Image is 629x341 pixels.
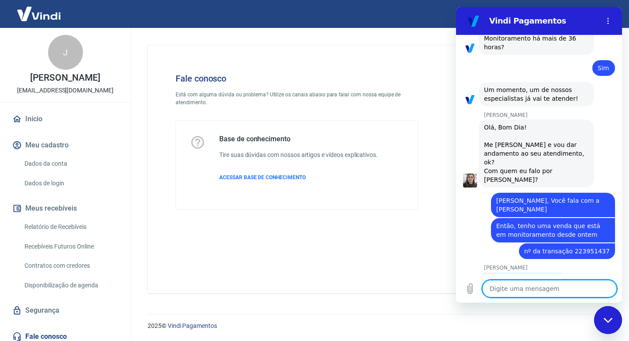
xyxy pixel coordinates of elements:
a: Dados de login [21,174,120,192]
a: Vindi Pagamentos [168,322,217,329]
div: J [48,35,83,70]
a: Segurança [10,301,120,320]
a: Início [10,109,120,129]
iframe: Janela de mensagens [456,7,622,303]
a: Disponibilização de agenda [21,276,120,294]
a: ACESSAR BASE DE CONHECIMENTO [219,174,378,181]
a: Relatório de Recebíveis [21,218,120,236]
span: ACESSAR BASE DE CONHECIMENTO [219,174,306,181]
p: [EMAIL_ADDRESS][DOMAIN_NAME] [17,86,114,95]
a: Contratos com credores [21,257,120,275]
button: Meu cadastro [10,136,120,155]
img: Fale conosco [447,59,580,176]
p: Está com alguma dúvida ou problema? Utilize os canais abaixo para falar com nossa equipe de atend... [176,91,418,106]
button: Meus recebíveis [10,199,120,218]
h6: Tire suas dúvidas com nossos artigos e vídeos explicativos. [219,150,378,160]
p: 2025 © [148,321,608,331]
img: Vindi [10,0,67,27]
button: Sair [587,6,619,22]
a: Recebíveis Futuros Online [21,238,120,256]
p: [PERSON_NAME] [30,73,100,82]
iframe: Botão para abrir a janela de mensagens, conversa em andamento [594,306,622,334]
a: Dados da conta [21,155,120,173]
h4: Fale conosco [176,73,418,84]
h5: Base de conhecimento [219,135,378,143]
